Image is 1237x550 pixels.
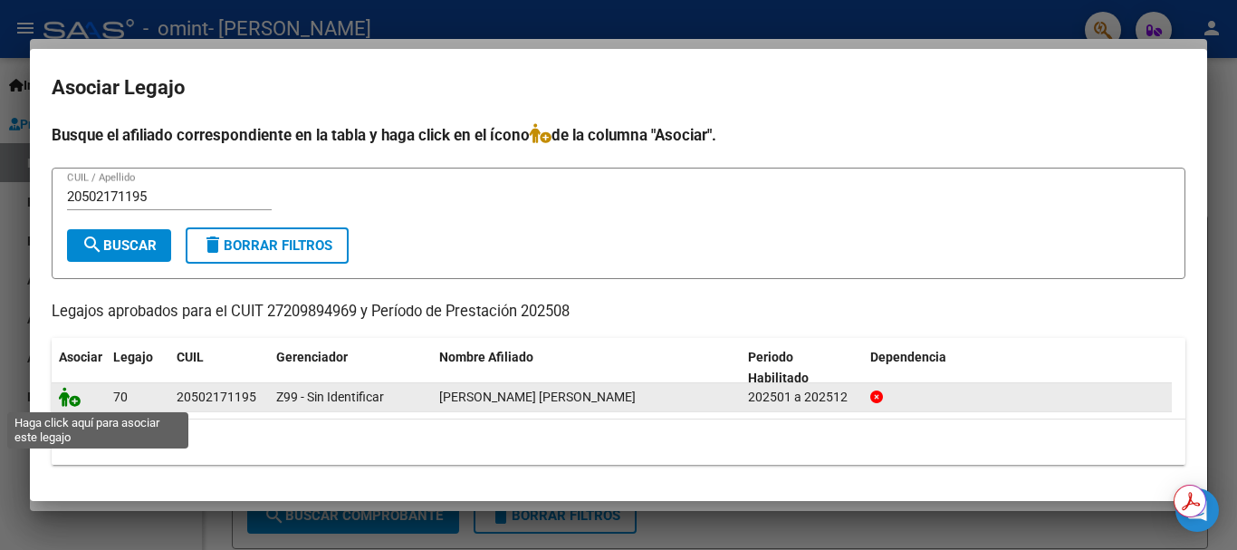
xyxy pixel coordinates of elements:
div: 1 registros [52,420,1185,465]
datatable-header-cell: Dependencia [863,338,1172,398]
mat-icon: delete [202,234,224,256]
datatable-header-cell: Legajo [106,338,169,398]
datatable-header-cell: CUIL [169,338,269,398]
h2: Asociar Legajo [52,71,1185,105]
datatable-header-cell: Gerenciador [269,338,432,398]
span: Gerenciador [276,350,348,364]
span: Buscar [82,237,157,254]
span: ARANCIBIA BIDEGAIN LAUTARO EZEQUIEL [439,390,636,404]
span: Asociar [59,350,102,364]
span: 70 [113,390,128,404]
span: CUIL [177,350,204,364]
p: Legajos aprobados para el CUIT 27209894969 y Período de Prestación 202508 [52,301,1185,323]
span: Dependencia [870,350,946,364]
span: Periodo Habilitado [748,350,809,385]
button: Borrar Filtros [186,227,349,264]
span: Nombre Afiliado [439,350,533,364]
mat-icon: search [82,234,103,256]
datatable-header-cell: Periodo Habilitado [741,338,863,398]
datatable-header-cell: Nombre Afiliado [432,338,741,398]
button: Buscar [67,229,171,262]
datatable-header-cell: Asociar [52,338,106,398]
span: Legajo [113,350,153,364]
div: 202501 a 202512 [748,387,856,408]
div: 20502171195 [177,387,256,408]
span: Z99 - Sin Identificar [276,390,384,404]
h4: Busque el afiliado correspondiente en la tabla y haga click en el ícono de la columna "Asociar". [52,123,1185,147]
span: Borrar Filtros [202,237,332,254]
